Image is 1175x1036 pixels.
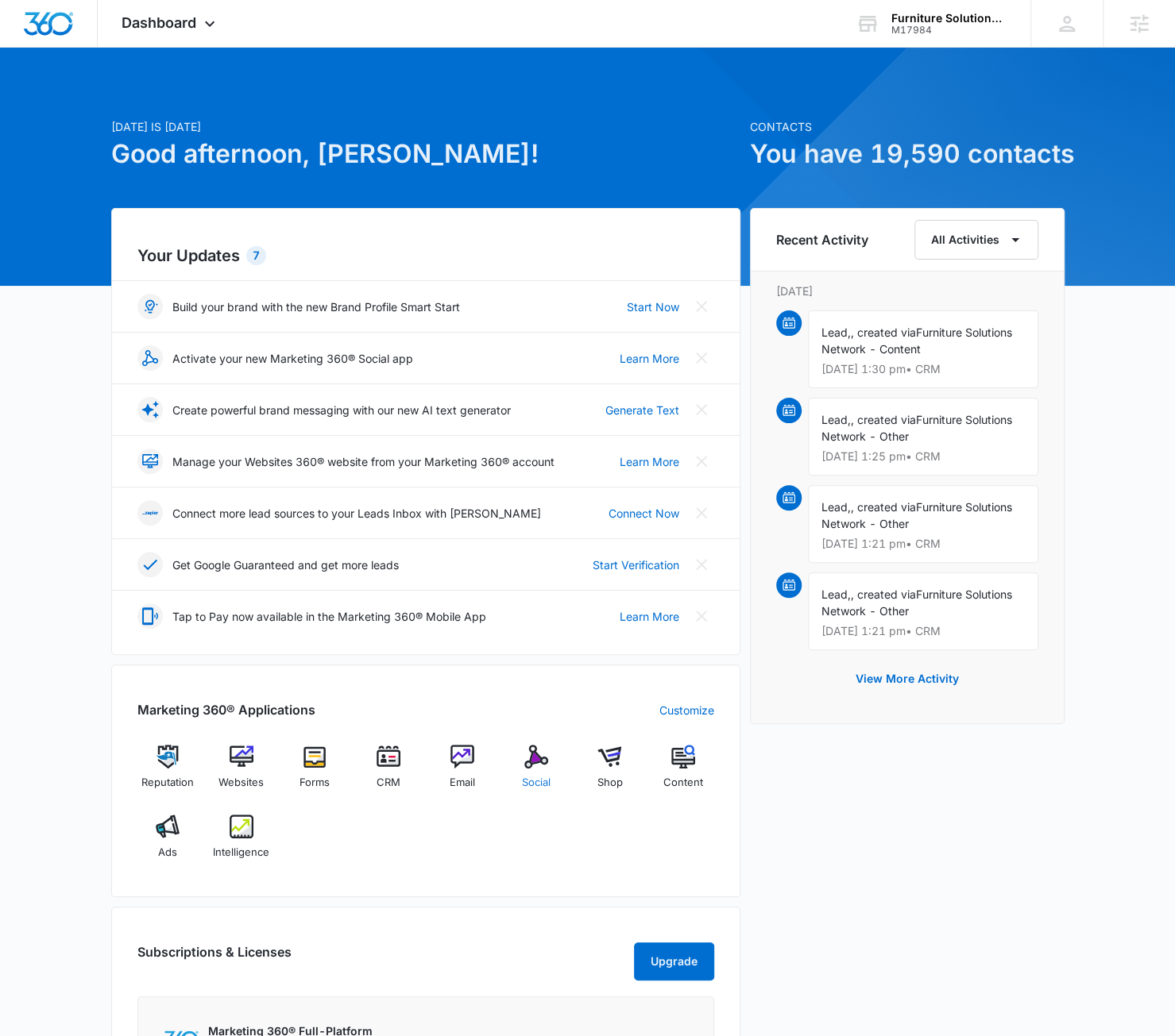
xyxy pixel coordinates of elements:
p: [DATE] 1:25 pm • CRM [821,451,1025,462]
div: account name [891,12,1007,25]
span: Intelligence [213,845,269,861]
a: Forms [284,745,346,802]
a: Learn More [620,453,679,470]
a: Generate Text [605,402,679,418]
span: Furniture Solutions Network - Other [821,413,1012,443]
span: Furniture Solutions Network - Other [821,500,1012,530]
button: Close [689,552,714,577]
span: Furniture Solutions Network - Other [821,587,1012,618]
p: Connect more lead sources to your Leads Inbox with [PERSON_NAME] [172,505,541,522]
h2: Your Updates [137,244,714,268]
span: Shop [597,775,622,791]
button: View More Activity [840,660,975,698]
a: Learn More [620,350,679,367]
span: Lead, [821,500,851,514]
div: 7 [246,246,266,265]
span: Furniture Solutions Network - Content [821,325,1012,356]
span: Social [522,775,551,791]
a: Intelligence [211,815,272,872]
a: Reputation [137,745,199,802]
button: Close [689,345,714,371]
span: , created via [851,325,916,339]
span: , created via [851,587,916,601]
h1: You have 19,590 contacts [750,135,1065,173]
h1: Good afternoon, [PERSON_NAME]! [111,135,740,173]
span: Reputation [141,775,194,791]
p: [DATE] 1:21 pm • CRM [821,538,1025,549]
a: Shop [579,745,640,802]
h6: Recent Activity [776,230,868,249]
button: Close [689,397,714,422]
button: Close [689,294,714,319]
a: Start Now [627,298,679,315]
span: Content [663,775,703,791]
button: Close [689,603,714,629]
p: [DATE] 1:30 pm • CRM [821,364,1025,375]
span: Forms [300,775,330,791]
h2: Subscriptions & Licenses [137,942,292,974]
p: [DATE] 1:21 pm • CRM [821,626,1025,637]
a: Email [432,745,493,802]
span: Dashboard [122,14,196,31]
button: All Activities [914,220,1038,260]
a: Connect Now [609,505,679,522]
a: Content [653,745,714,802]
span: , created via [851,413,916,426]
p: [DATE] is [DATE] [111,118,740,135]
a: CRM [358,745,419,802]
p: Manage your Websites 360® website from your Marketing 360® account [172,453,555,470]
a: Learn More [620,608,679,625]
a: Social [505,745,566,802]
span: Lead, [821,325,851,339]
a: Ads [137,815,199,872]
a: Start Verification [593,557,679,573]
span: , created via [851,500,916,514]
a: Websites [211,745,272,802]
p: [DATE] [776,283,1038,299]
div: account id [891,25,1007,36]
p: Tap to Pay now available in the Marketing 360® Mobile App [172,608,486,625]
p: Create powerful brand messaging with our new AI text generator [172,402,511,418]
span: Lead, [821,413,851,426]
span: Lead, [821,587,851,601]
p: Build your brand with the new Brand Profile Smart Start [172,298,460,315]
span: Email [450,775,475,791]
h2: Marketing 360® Applications [137,700,315,719]
span: Websites [218,775,264,791]
p: Get Google Guaranteed and get more leads [172,557,399,573]
button: Close [689,500,714,526]
p: Contacts [750,118,1065,135]
span: CRM [377,775,400,791]
p: Activate your new Marketing 360® Social app [172,350,413,367]
button: Close [689,449,714,474]
a: Customize [659,702,714,718]
span: Ads [158,845,177,861]
button: Upgrade [634,942,714,980]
